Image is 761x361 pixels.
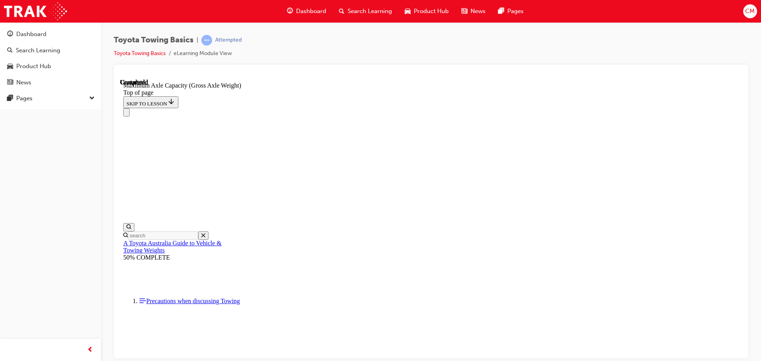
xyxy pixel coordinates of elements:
button: Pages [3,91,98,106]
span: news-icon [7,79,13,86]
div: Pages [16,94,33,103]
a: guage-iconDashboard [281,3,333,19]
span: SKIP TO LESSON [6,22,55,28]
button: Open search menu [3,144,14,153]
span: guage-icon [7,31,13,38]
input: Search [8,153,78,161]
a: News [3,75,98,90]
span: Pages [507,7,524,16]
span: CM [745,7,755,16]
span: guage-icon [287,6,293,16]
span: car-icon [7,63,13,70]
div: Attempted [215,36,242,44]
div: 50% COMPLETE [3,175,108,182]
span: Dashboard [296,7,326,16]
div: Search Learning [16,46,60,55]
span: search-icon [339,6,344,16]
a: news-iconNews [455,3,492,19]
div: Product Hub [16,62,51,71]
button: DashboardSearch LearningProduct HubNews [3,25,98,91]
li: eLearning Module View [174,49,232,58]
div: News [16,78,31,87]
span: Product Hub [414,7,449,16]
a: Toyota Towing Basics [114,50,166,57]
span: news-icon [461,6,467,16]
a: A Toyota Australia Guide to Vehicle & Towing Weights [3,161,101,175]
div: Maximum Axle Capacity (Gross Axle Weight) [3,3,619,10]
a: Dashboard [3,27,98,42]
span: Search Learning [348,7,392,16]
span: pages-icon [7,95,13,102]
a: search-iconSearch Learning [333,3,398,19]
a: Search Learning [3,43,98,58]
span: News [470,7,486,16]
a: pages-iconPages [492,3,530,19]
span: down-icon [89,94,95,104]
div: Dashboard [16,30,46,39]
span: learningRecordVerb_ATTEMPT-icon [201,35,212,46]
a: car-iconProduct Hub [398,3,455,19]
span: search-icon [7,47,13,54]
span: car-icon [405,6,411,16]
span: prev-icon [87,345,93,355]
button: SKIP TO LESSON [3,17,58,29]
div: Top of page [3,10,619,17]
span: pages-icon [498,6,504,16]
a: Product Hub [3,59,98,74]
span: | [197,36,198,45]
button: Close search menu [78,153,88,161]
button: Close navigation menu [3,29,10,38]
span: Toyota Towing Basics [114,36,193,45]
button: CM [743,4,757,18]
img: Trak [4,2,67,20]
